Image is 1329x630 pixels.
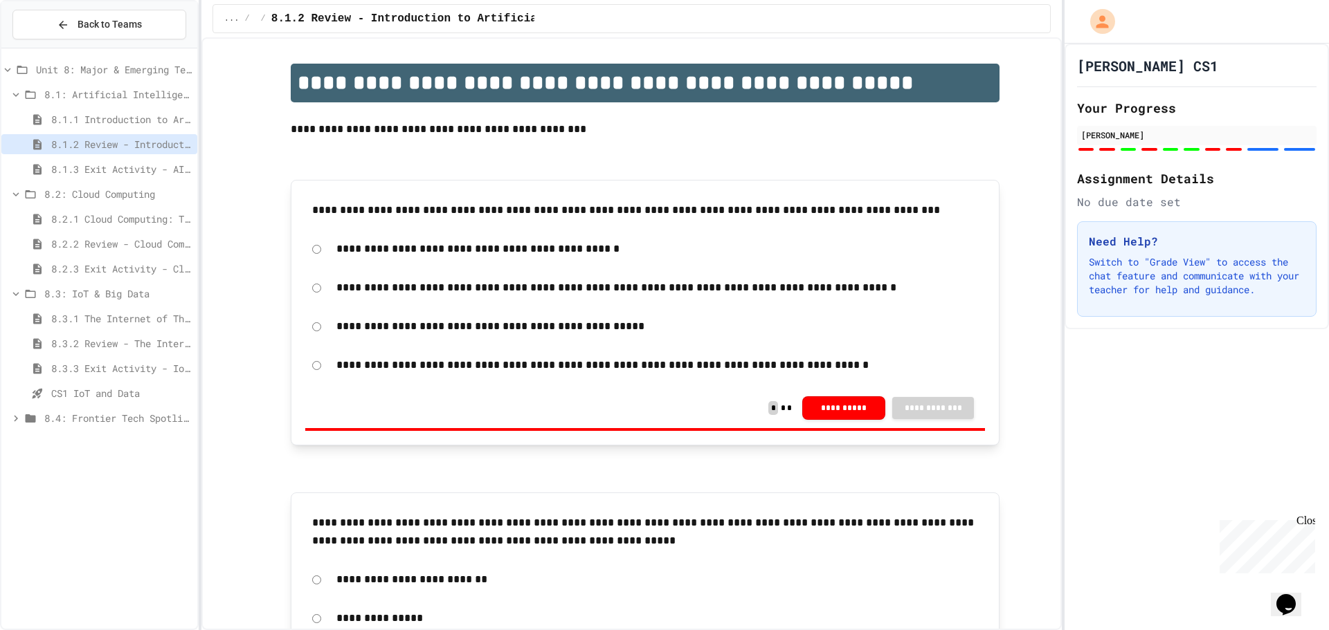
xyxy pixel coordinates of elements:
[44,411,192,425] span: 8.4: Frontier Tech Spotlight
[244,13,249,24] span: /
[1089,255,1305,297] p: Switch to "Grade View" to access the chat feature and communicate with your teacher for help and ...
[36,62,192,77] span: Unit 8: Major & Emerging Technologies
[1081,129,1312,141] div: [PERSON_NAME]
[1077,169,1317,188] h2: Assignment Details
[44,187,192,201] span: 8.2: Cloud Computing
[1076,6,1119,37] div: My Account
[51,212,192,226] span: 8.2.1 Cloud Computing: Transforming the Digital World
[224,13,239,24] span: ...
[51,336,192,351] span: 8.3.2 Review - The Internet of Things and Big Data
[1077,56,1218,75] h1: [PERSON_NAME] CS1
[6,6,96,88] div: Chat with us now!Close
[44,87,192,102] span: 8.1: Artificial Intelligence Basics
[44,286,192,301] span: 8.3: IoT & Big Data
[51,361,192,376] span: 8.3.3 Exit Activity - IoT Data Detective Challenge
[51,237,192,251] span: 8.2.2 Review - Cloud Computing
[261,13,266,24] span: /
[78,17,142,32] span: Back to Teams
[51,112,192,127] span: 8.1.1 Introduction to Artificial Intelligence
[271,10,630,27] span: 8.1.2 Review - Introduction to Artificial Intelligence
[51,386,192,400] span: CS1 IoT and Data
[1271,575,1315,616] iframe: chat widget
[1089,233,1305,250] h3: Need Help?
[51,162,192,176] span: 8.1.3 Exit Activity - AI Detective
[12,10,186,39] button: Back to Teams
[1214,515,1315,573] iframe: chat widget
[1077,194,1317,210] div: No due date set
[51,261,192,276] span: 8.2.3 Exit Activity - Cloud Service Detective
[51,137,192,151] span: 8.1.2 Review - Introduction to Artificial Intelligence
[1077,98,1317,118] h2: Your Progress
[51,311,192,326] span: 8.3.1 The Internet of Things and Big Data: Our Connected Digital World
